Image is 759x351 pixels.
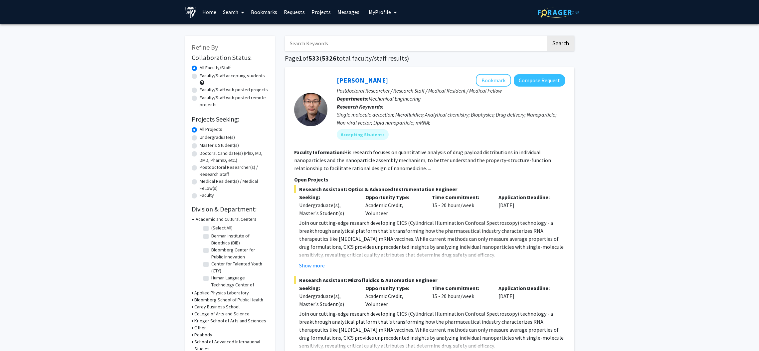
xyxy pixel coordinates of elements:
[194,317,266,324] h3: Krieger School of Arts and Sciences
[200,72,265,79] label: Faculty/Staff accepting students
[211,260,267,274] label: Center for Talented Youth (CTY)
[337,103,384,110] b: Research Keywords:
[299,201,356,217] div: Undergraduate(s), Master's Student(s)
[498,193,555,201] p: Application Deadline:
[294,149,344,156] b: Faculty Information:
[493,284,560,308] div: [DATE]
[192,205,268,213] h2: Division & Department:
[299,292,356,308] div: Undergraduate(s), Master's Student(s)
[196,216,257,223] h3: Academic and Cultural Centers
[294,276,565,284] span: Research Assistant: Microfluidics & Automation Engineer
[308,0,334,24] a: Projects
[369,95,421,102] span: Mechanical Engineering
[299,261,325,269] button: Show more
[299,193,356,201] p: Seeking:
[476,74,511,87] button: Add Sixuan Li to Bookmarks
[192,54,268,62] h2: Collaboration Status:
[220,0,248,24] a: Search
[200,126,222,133] label: All Projects
[337,129,389,140] mat-chip: Accepting Students
[294,185,565,193] span: Research Assistant: Optics & Advanced Instrumentation Engineer
[200,86,268,93] label: Faculty/Staff with posted projects
[285,36,546,51] input: Search Keywords
[200,178,268,192] label: Medical Resident(s) / Medical Fellow(s)
[194,331,212,338] h3: Peabody
[294,149,551,172] fg-read-more: His research focuses on quantitative analysis of drug payload distributions in individual nanopar...
[322,54,336,62] span: 5326
[432,193,488,201] p: Time Commitment:
[360,284,427,308] div: Academic Credit, Volunteer
[194,303,240,310] h3: Carey Business School
[248,0,281,24] a: Bookmarks
[285,54,574,62] h1: Page of ( total faculty/staff results)
[493,193,560,217] div: [DATE]
[498,284,555,292] p: Application Deadline:
[200,192,214,199] label: Faculty
[365,284,422,292] p: Opportunity Type:
[369,9,391,15] span: My Profile
[211,232,267,246] label: Berman Institute of Bioethics (BIB)
[194,310,250,317] h3: College of Arts and Science
[299,284,356,292] p: Seeking:
[432,284,488,292] p: Time Commitment:
[194,324,206,331] h3: Other
[200,134,235,141] label: Undergraduate(s)
[200,64,231,71] label: All Faculty/Staff
[547,36,574,51] button: Search
[194,289,249,296] h3: Applied Physics Laboratory
[194,296,263,303] h3: Bloomberg School of Public Health
[514,74,565,87] button: Compose Request to Sixuan Li
[200,164,268,178] label: Postdoctoral Researcher(s) / Research Staff
[299,310,565,350] p: Join our cutting-edge research developing CICS (Cylindrical Illumination Confocal Spectroscopy) t...
[185,6,197,18] img: Johns Hopkins University Logo
[308,54,319,62] span: 533
[337,111,565,127] div: Single molecule detection; Microfluidics; Analytical chemistry; Biophysics; Drug delivery; Nanopa...
[200,142,239,149] label: Master's Student(s)
[211,224,233,231] label: (Select All)
[294,175,565,183] p: Open Projects
[337,87,565,95] p: Postdoctoral Researcher / Research Staff / Medical Resident / Medical Fellow
[337,95,369,102] b: Departments:
[211,246,267,260] label: Bloomberg Center for Public Innovation
[199,0,220,24] a: Home
[337,76,388,84] a: [PERSON_NAME]
[211,274,267,295] label: Human Language Technology Center of Excellence (HLTCOE)
[427,284,493,308] div: 15 - 20 hours/week
[192,43,218,51] span: Refine By
[538,7,579,18] img: ForagerOne Logo
[360,193,427,217] div: Academic Credit, Volunteer
[299,219,565,259] p: Join our cutting-edge research developing CICS (Cylindrical Illumination Confocal Spectroscopy) t...
[200,94,268,108] label: Faculty/Staff with posted remote projects
[299,54,302,62] span: 1
[281,0,308,24] a: Requests
[200,150,268,164] label: Doctoral Candidate(s) (PhD, MD, DMD, PharmD, etc.)
[365,193,422,201] p: Opportunity Type:
[427,193,493,217] div: 15 - 20 hours/week
[334,0,363,24] a: Messages
[192,115,268,123] h2: Projects Seeking:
